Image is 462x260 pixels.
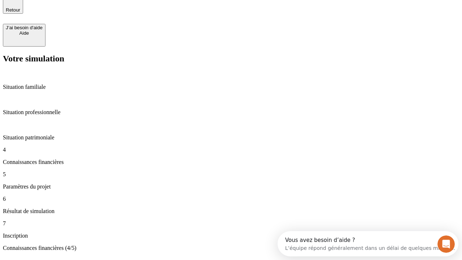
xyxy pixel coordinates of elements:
p: 6 [3,196,459,202]
h2: Votre simulation [3,54,459,64]
p: 7 [3,220,459,227]
p: Situation patrimoniale [3,134,459,141]
p: Connaissances financières [3,159,459,165]
div: Vous avez besoin d’aide ? [8,6,178,12]
iframe: Intercom live chat [437,235,455,253]
div: Aide [6,30,43,36]
p: Paramètres du projet [3,183,459,190]
p: Situation professionnelle [3,109,459,116]
p: Situation familiale [3,84,459,90]
div: Ouvrir le Messenger Intercom [3,3,199,23]
p: 4 [3,147,459,153]
iframe: Intercom live chat discovery launcher [278,231,458,256]
p: Inscription [3,233,459,239]
p: Connaissances financières (4/5) [3,245,459,251]
p: Résultat de simulation [3,208,459,214]
div: J’ai besoin d'aide [6,25,43,30]
span: Retour [6,7,20,13]
div: L’équipe répond généralement dans un délai de quelques minutes. [8,12,178,19]
p: 5 [3,171,459,178]
button: J’ai besoin d'aideAide [3,24,45,47]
